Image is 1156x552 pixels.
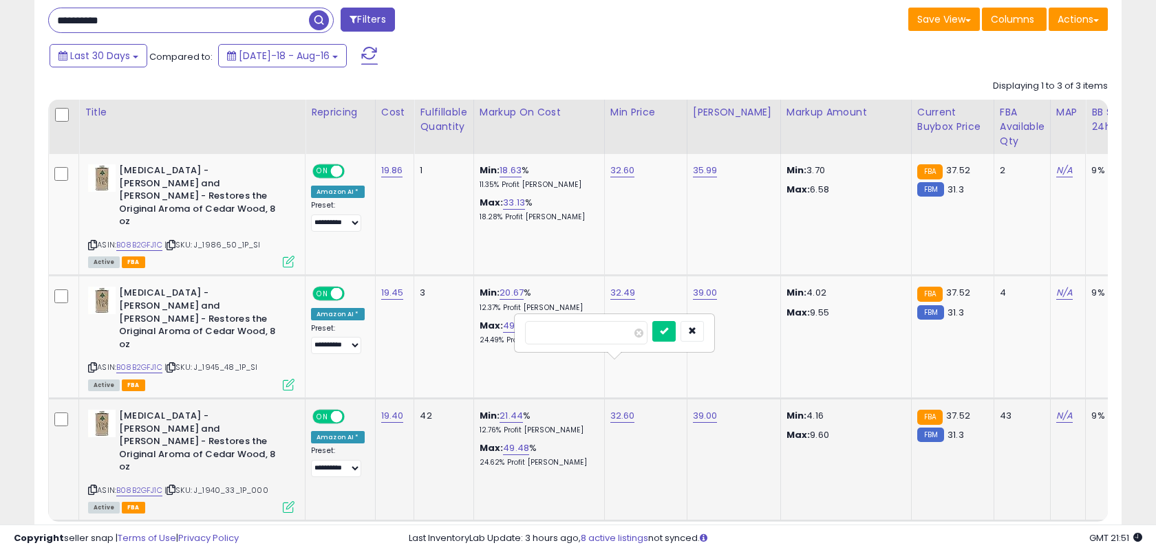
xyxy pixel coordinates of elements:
[917,410,943,425] small: FBA
[50,44,147,67] button: Last 30 Days
[786,164,807,177] strong: Min:
[381,164,403,177] a: 19.86
[164,239,261,250] span: | SKU: J_1986_50_1P_SI
[420,164,462,177] div: 1
[500,286,524,300] a: 20.67
[1089,531,1142,544] span: 2025-09-16 21:51 GMT
[693,286,718,300] a: 39.00
[946,409,970,422] span: 37.52
[480,196,504,209] b: Max:
[1056,409,1073,423] a: N/A
[480,410,594,435] div: %
[480,335,594,345] p: 24.49% Profit [PERSON_NAME]
[480,180,594,190] p: 11.35% Profit [PERSON_NAME]
[917,305,944,320] small: FBM
[88,287,295,388] div: ASIN:
[1056,286,1073,300] a: N/A
[116,362,162,373] a: B08B2GFJ1C
[917,105,988,134] div: Current Buybox Price
[88,410,116,437] img: 51W12WaDVoL._SL40_.jpg
[693,409,718,423] a: 39.00
[786,105,906,120] div: Markup Amount
[503,196,525,210] a: 33.13
[116,485,162,496] a: B08B2GFJ1C
[311,324,365,355] div: Preset:
[993,80,1108,93] div: Displaying 1 to 3 of 3 items
[1091,105,1142,134] div: BB Share 24h.
[948,306,964,319] span: 31.3
[311,308,365,320] div: Amazon AI *
[480,164,500,177] b: Min:
[480,287,594,312] div: %
[420,287,462,299] div: 3
[119,410,286,477] b: [MEDICAL_DATA] - [PERSON_NAME] and [PERSON_NAME] - Restores the Original Aroma of Cedar Wood, 8 oz
[88,410,295,511] div: ASIN:
[164,362,258,373] span: | SKU: J_1945_48_1P_SI
[409,532,1142,545] div: Last InventoryLab Update: 3 hours ago, not synced.
[480,319,504,332] b: Max:
[88,164,295,266] div: ASIN:
[178,531,239,544] a: Privacy Policy
[480,442,594,467] div: %
[1091,164,1137,177] div: 9%
[917,164,943,179] small: FBA
[88,379,120,391] span: All listings currently available for purchase on Amazon
[786,306,811,319] strong: Max:
[14,532,239,545] div: seller snap | |
[314,288,331,300] span: ON
[480,212,594,222] p: 18.28% Profit [PERSON_NAME]
[343,288,365,300] span: OFF
[314,166,331,177] span: ON
[982,8,1047,31] button: Columns
[786,410,901,422] p: 4.16
[786,287,901,299] p: 4.02
[119,164,286,232] b: [MEDICAL_DATA] - [PERSON_NAME] and [PERSON_NAME] - Restores the Original Aroma of Cedar Wood, 8 oz
[1000,410,1040,422] div: 43
[480,409,500,422] b: Min:
[1091,410,1137,422] div: 9%
[88,256,120,268] span: All listings currently available for purchase on Amazon
[1000,164,1040,177] div: 2
[786,183,811,196] strong: Max:
[480,320,594,345] div: %
[343,166,365,177] span: OFF
[610,409,635,423] a: 32.60
[85,105,299,120] div: Title
[122,256,145,268] span: FBA
[503,319,526,333] a: 49.10
[341,8,394,32] button: Filters
[70,49,130,63] span: Last 30 Days
[917,182,944,197] small: FBM
[948,428,964,441] span: 31.3
[88,287,116,314] img: 51W12WaDVoL._SL40_.jpg
[381,105,409,120] div: Cost
[1091,287,1137,299] div: 9%
[917,428,944,442] small: FBM
[122,502,145,514] span: FBA
[314,411,331,423] span: ON
[311,186,365,198] div: Amazon AI *
[381,286,404,300] a: 19.45
[164,485,268,496] span: | SKU: J_1940_33_1P_000
[610,286,636,300] a: 32.49
[1056,164,1073,177] a: N/A
[420,105,467,134] div: Fulfillable Quantity
[311,105,370,120] div: Repricing
[14,531,64,544] strong: Copyright
[786,164,901,177] p: 3.70
[581,531,648,544] a: 8 active listings
[116,239,162,251] a: B08B2GFJ1C
[420,410,462,422] div: 42
[480,303,594,313] p: 12.37% Profit [PERSON_NAME]
[480,441,504,454] b: Max:
[908,8,980,31] button: Save View
[786,428,811,441] strong: Max:
[610,105,681,120] div: Min Price
[610,164,635,177] a: 32.60
[946,286,970,299] span: 37.52
[1000,105,1045,148] div: FBA Available Qty
[948,183,964,196] span: 31.3
[946,164,970,177] span: 37.52
[786,307,901,319] p: 9.55
[1056,105,1080,120] div: MAP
